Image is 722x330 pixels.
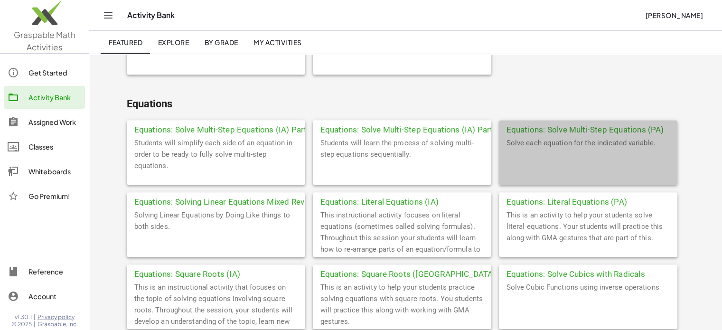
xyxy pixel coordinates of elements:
[499,137,677,185] div: Solve each equation for the indicated variable.
[38,313,78,321] a: Privacy policy
[28,67,81,78] div: Get Started
[4,160,85,183] a: Whiteboards
[28,266,81,277] div: Reference
[499,192,677,209] div: Equations: Literal Equations (PA)
[204,38,238,47] span: By Grade
[28,190,81,202] div: Go Premium!
[253,38,302,47] span: My Activities
[313,264,491,282] div: Equations: Square Roots ([GEOGRAPHIC_DATA])
[108,38,142,47] span: Featured
[313,192,491,209] div: Equations: Literal Equations (IA)
[127,264,305,282] div: Equations: Square Roots (IA)
[127,209,305,257] div: Solving Linear Equations by Doing Like things to both sides.
[28,166,81,177] div: Whiteboards
[4,260,85,283] a: Reference
[4,135,85,158] a: Classes
[101,8,116,23] button: Toggle navigation
[313,137,491,185] div: Students will learn the process of solving multi-step equations sequentially.
[4,61,85,84] a: Get Started
[158,38,189,47] span: Explore
[11,321,32,328] span: © 2025
[38,321,78,328] span: Graspable, Inc.
[645,11,703,19] span: [PERSON_NAME]
[499,282,677,329] div: Solve Cubic Functions using inverse operations
[127,282,305,329] div: This is an instructional activity that focuses on the topic of solving equations involving square...
[28,291,81,302] div: Account
[4,285,85,308] a: Account
[313,120,491,137] div: Equations: Solve Multi-Step Equations (IA) Part 2
[127,137,305,185] div: Students will simplify each side of an equation in order to be ready to fully solve multi-step eq...
[4,86,85,109] a: Activity Bank
[4,111,85,133] a: Assigned Work
[28,141,81,152] div: Classes
[499,209,677,257] div: This is an activity to help your students solve literal equations. Your students will practice th...
[127,120,305,137] div: Equations: Solve Multi-Step Equations (IA) Part 1
[28,92,81,103] div: Activity Bank
[127,97,685,111] h2: Equations
[34,321,36,328] span: |
[313,282,491,329] div: This is an activity to help your students practice solving equations with square roots. You stude...
[15,313,32,321] span: v1.30.1
[638,7,711,24] button: [PERSON_NAME]
[499,120,677,137] div: Equations: Solve Multi-Step Equations (PA)
[499,264,677,282] div: Equations: Solve Cubics with Radicals
[28,116,81,128] div: Assigned Work
[313,209,491,257] div: This instructional activity focuses on literal equations (sometimes called solving formulas). Thr...
[127,192,305,209] div: Equations: Solving Linear Equations Mixed Review
[14,29,75,52] span: Graspable Math Activities
[34,313,36,321] span: |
